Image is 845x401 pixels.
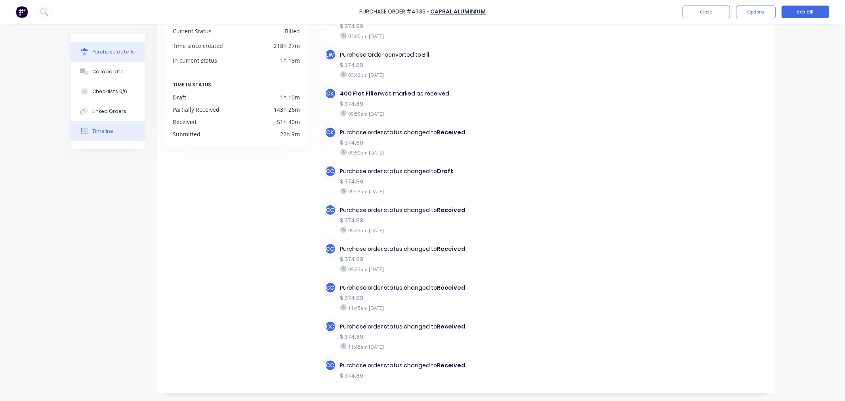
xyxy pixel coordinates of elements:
[324,243,336,255] div: CC
[71,42,145,62] button: Purchase details
[340,167,545,176] div: Purchase order status changed to
[430,8,486,16] a: Capral Aluminium
[340,139,545,147] div: $ 374.89
[340,149,545,156] div: 09:50am [DATE]
[340,32,545,40] div: 03:00pm [DATE]
[16,6,28,18] img: Factory
[324,321,336,332] div: CC
[437,361,465,369] b: Received
[437,245,465,253] b: Received
[340,71,545,78] div: 03:42pm [DATE]
[340,90,545,98] div: was marked as received
[340,100,545,108] div: $ 374.89
[340,343,545,350] div: 11:45am [DATE]
[280,130,300,138] div: 22h 9m
[340,188,545,195] div: 09:23am [DATE]
[340,284,545,292] div: Purchase order status changed to
[340,128,545,137] div: Purchase order status changed to
[340,323,545,331] div: Purchase order status changed to
[340,245,545,253] div: Purchase order status changed to
[340,361,545,370] div: Purchase order status changed to
[340,227,545,234] div: 09:23am [DATE]
[324,204,336,216] div: CC
[340,216,545,225] div: $ 374.89
[324,282,336,294] div: CC
[340,178,545,186] div: $ 374.89
[324,359,336,371] div: CC
[173,42,223,50] div: Time since created
[277,118,300,126] div: 51h 40m
[340,22,545,31] div: $ 374.89
[173,27,212,35] div: Current Status
[340,61,545,69] div: $ 374.89
[359,8,429,16] div: Purchase Order #4735 -
[285,27,300,35] div: Billed
[437,167,454,175] b: Draft
[736,6,776,18] button: Options
[324,165,336,177] div: CC
[340,372,545,380] div: $ 374.89
[92,88,127,95] div: Checklists 0/0
[340,333,545,341] div: $ 374.89
[340,110,545,117] div: 09:50am [DATE]
[340,90,380,97] b: 400 Flat Filler
[437,128,465,136] b: Received
[683,6,730,18] button: Close
[280,56,300,65] div: 1h 18m
[340,304,545,311] div: 11:45am [DATE]
[92,68,124,75] div: Collaborate
[71,82,145,101] button: Checklists 0/0
[324,126,336,138] div: CK
[173,130,201,138] div: Submitted
[71,121,145,141] button: Timeline
[274,105,300,114] div: 143h 26m
[340,265,545,273] div: 09:23am [DATE]
[173,56,217,65] div: In current status
[340,206,545,214] div: Purchase order status changed to
[437,284,465,292] b: Received
[340,294,545,302] div: $ 374.89
[173,93,187,101] div: Draft
[280,93,300,101] div: 1h 10m
[173,118,197,126] div: Received
[437,206,465,214] b: Received
[340,51,545,59] div: Purchase Order converted to Bill
[92,48,135,55] div: Purchase details
[437,323,465,330] b: Received
[324,49,336,61] div: LW
[274,42,300,50] div: 218h 27m
[173,80,212,89] span: TIME IN STATUS
[92,128,113,135] div: Timeline
[71,101,145,121] button: Linked Orders
[173,105,220,114] div: Partially Received
[71,62,145,82] button: Collaborate
[324,88,336,99] div: CK
[782,6,829,18] button: Edit Bill
[340,255,545,264] div: $ 374.89
[92,108,126,115] div: Linked Orders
